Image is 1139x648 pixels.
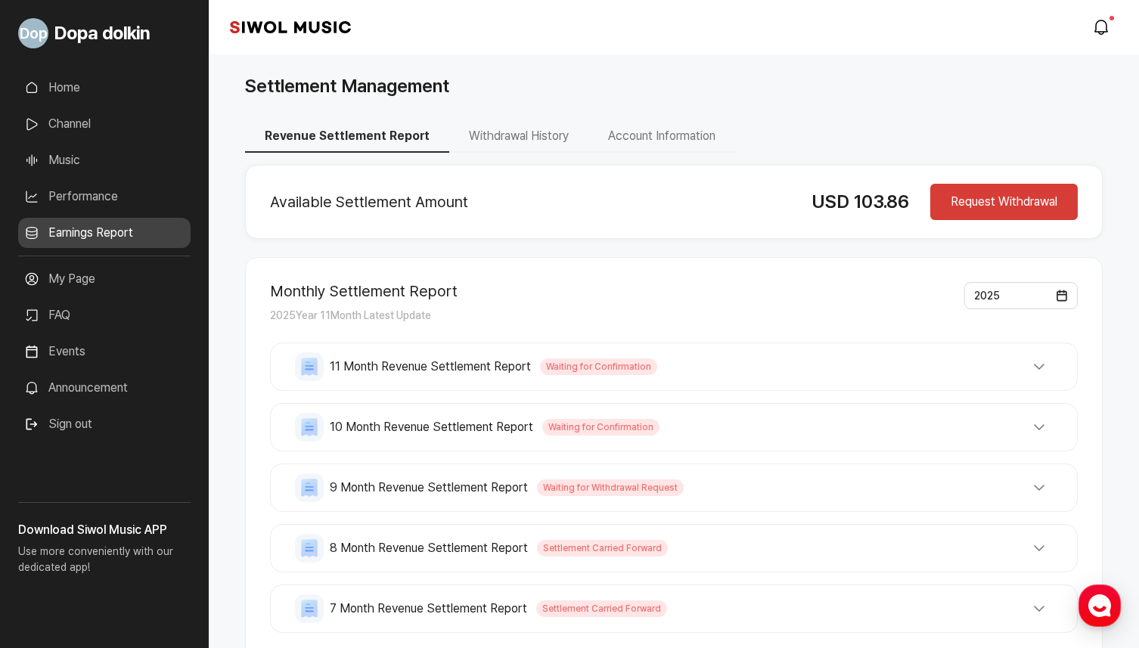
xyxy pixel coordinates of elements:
[100,479,195,517] a: Messages
[537,479,684,496] span: Waiting for Withdrawal Request
[126,503,170,515] span: Messages
[245,129,449,143] a: Revenue Settlement Report
[18,336,191,367] a: Events
[964,282,1078,309] button: 2025
[536,600,667,617] span: Settlement Carried Forward
[18,109,191,139] a: Channel
[270,282,458,300] h2: Monthly Settlement Report
[195,479,290,517] a: Settings
[18,145,191,175] a: Music
[449,129,588,143] a: Withdrawal History
[18,373,191,403] a: Announcement
[588,129,735,143] a: Account Information
[540,358,657,375] span: Waiting for Confirmation
[295,413,1053,442] button: 10 Month Revenue Settlement Report Waiting for Confirmation
[330,539,528,557] span: 8 Month Revenue Settlement Report
[295,473,1053,502] button: 9 Month Revenue Settlement Report Waiting for Withdrawal Request
[1088,12,1118,42] a: modal.notifications
[330,418,533,436] span: 10 Month Revenue Settlement Report
[18,539,191,588] p: Use more conveniently with our dedicated app!
[330,358,531,376] span: 11 Month Revenue Settlement Report
[54,20,150,47] span: Dopa dolkin
[5,479,100,517] a: Home
[224,502,261,514] span: Settings
[245,73,449,100] h1: Settlement Management
[588,121,735,153] button: Account Information
[18,409,98,439] button: Sign out
[18,12,191,54] a: Go to My Profile
[449,121,588,153] button: Withdrawal History
[18,218,191,248] a: Earnings Report
[18,300,191,330] a: FAQ
[812,191,909,212] span: USD 103.86
[295,534,1053,563] button: 8 Month Revenue Settlement Report Settlement Carried Forward
[18,521,191,539] h3: Download Siwol Music APP
[39,502,65,514] span: Home
[330,600,527,618] span: 7 Month Revenue Settlement Report
[542,419,660,436] span: Waiting for Confirmation
[270,309,431,321] span: 2025 Year 11 Month Latest Update
[330,479,528,497] span: 9 Month Revenue Settlement Report
[18,181,191,212] a: Performance
[974,290,1000,302] span: 2025
[270,193,787,211] h2: Available Settlement Amount
[295,352,1053,381] button: 11 Month Revenue Settlement Report Waiting for Confirmation
[18,264,191,294] a: My Page
[537,540,668,557] span: Settlement Carried Forward
[295,594,1053,623] button: 7 Month Revenue Settlement Report Settlement Carried Forward
[245,121,449,153] button: Revenue Settlement Report
[18,73,191,103] a: Home
[930,184,1078,220] button: Request Withdrawal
